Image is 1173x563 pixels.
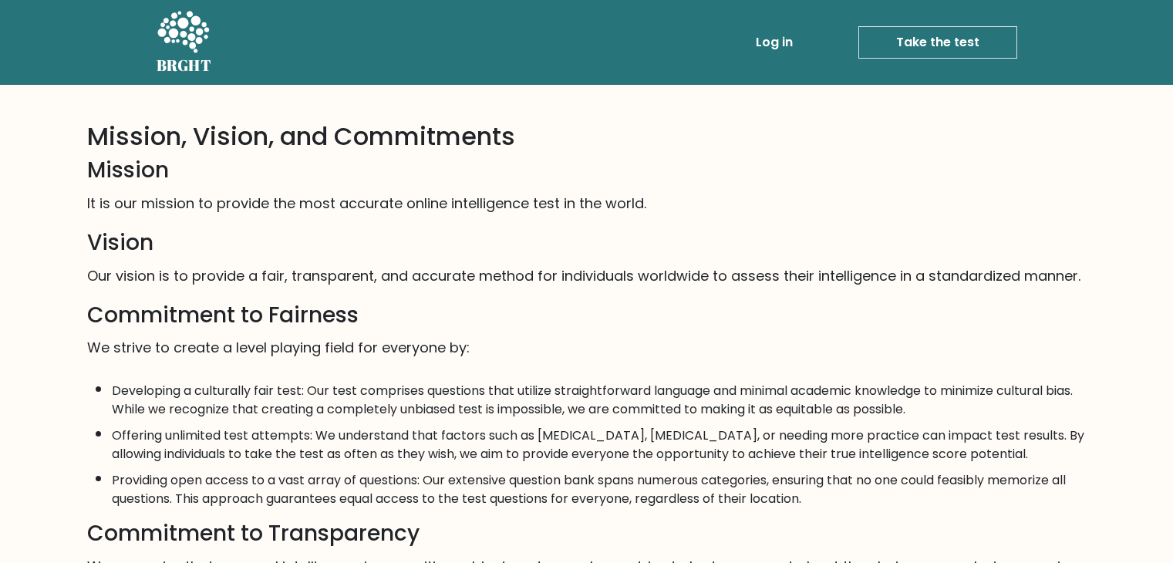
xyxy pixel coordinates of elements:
p: Our vision is to provide a fair, transparent, and accurate method for individuals worldwide to as... [87,262,1087,290]
li: Providing open access to a vast array of questions: Our extensive question bank spans numerous ca... [112,464,1087,508]
h3: Commitment to Transparency [87,521,1087,547]
a: Take the test [858,26,1017,59]
a: Log in [750,27,799,58]
h3: Vision [87,230,1087,256]
h5: BRGHT [157,56,212,75]
h3: Mission [87,157,1087,184]
a: BRGHT [157,6,212,79]
li: Developing a culturally fair test: Our test comprises questions that utilize straightforward lang... [112,374,1087,419]
h3: Commitment to Fairness [87,302,1087,329]
li: Offering unlimited test attempts: We understand that factors such as [MEDICAL_DATA], [MEDICAL_DAT... [112,419,1087,464]
p: We strive to create a level playing field for everyone by: [87,334,1087,362]
p: It is our mission to provide the most accurate online intelligence test in the world. [87,190,1087,217]
h2: Mission, Vision, and Commitments [87,122,1087,151]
